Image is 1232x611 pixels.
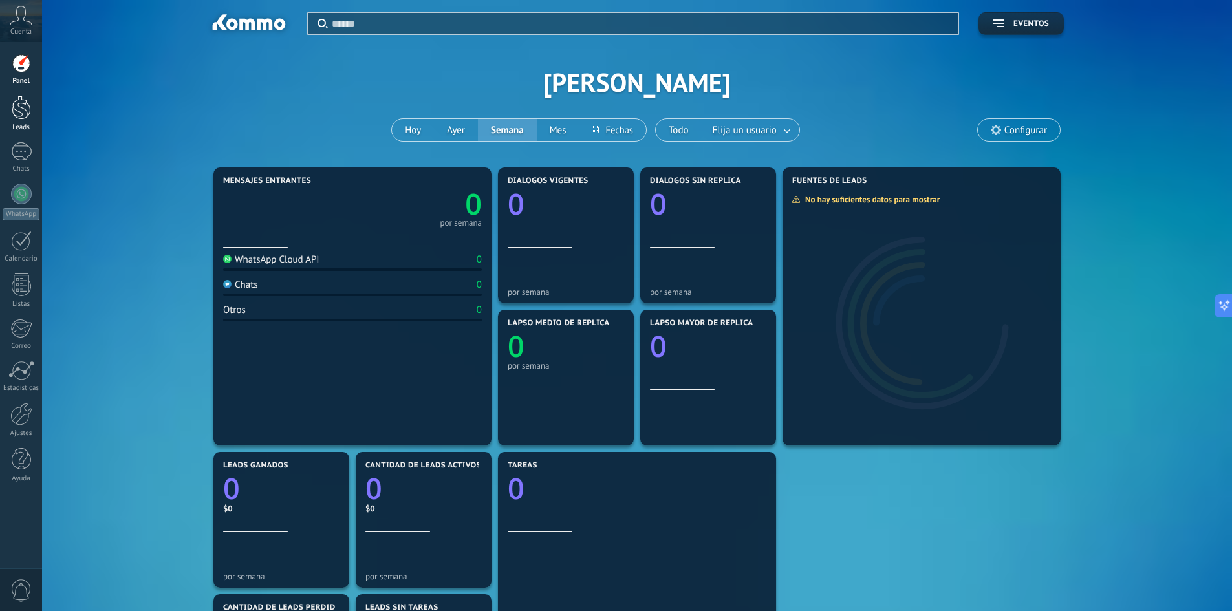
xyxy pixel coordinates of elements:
button: Eventos [978,12,1064,35]
div: por semana [650,287,766,297]
text: 0 [508,184,524,224]
div: por semana [508,287,624,297]
div: 0 [477,279,482,291]
div: por semana [223,572,340,581]
button: Fechas [579,119,645,141]
text: 0 [465,184,482,224]
div: 0 [477,304,482,316]
button: Semana [478,119,537,141]
text: 0 [650,327,667,366]
img: Chats [223,280,232,288]
div: por semana [365,572,482,581]
div: Ayuda [3,475,40,483]
text: 0 [223,469,240,508]
div: Chats [223,279,258,291]
div: Chats [3,165,40,173]
button: Mes [537,119,579,141]
div: $0 [223,503,340,514]
span: Fuentes de leads [792,177,867,186]
span: Mensajes entrantes [223,177,311,186]
a: 0 [352,184,482,224]
div: Listas [3,300,40,308]
span: Leads ganados [223,461,288,470]
button: Elija un usuario [702,119,799,141]
div: No hay suficientes datos para mostrar [792,194,949,205]
div: Panel [3,77,40,85]
text: 0 [508,327,524,366]
text: 0 [508,469,524,508]
div: 0 [477,253,482,266]
div: Ajustes [3,429,40,438]
a: 0 [508,469,766,508]
button: Ayer [434,119,478,141]
text: 0 [650,184,667,224]
div: Estadísticas [3,384,40,392]
div: Correo [3,342,40,350]
a: 0 [365,469,482,508]
div: por semana [508,361,624,370]
div: Otros [223,304,246,316]
div: por semana [440,220,482,226]
div: Calendario [3,255,40,263]
span: Lapso medio de réplica [508,319,610,328]
span: Cantidad de leads activos [365,461,481,470]
span: Eventos [1013,19,1049,28]
span: Cuenta [10,28,32,36]
a: 0 [223,469,340,508]
span: Lapso mayor de réplica [650,319,753,328]
button: Todo [656,119,702,141]
div: $0 [365,503,482,514]
div: WhatsApp [3,208,39,220]
span: Diálogos vigentes [508,177,589,186]
span: Diálogos sin réplica [650,177,741,186]
div: Leads [3,123,40,132]
text: 0 [365,469,382,508]
img: WhatsApp Cloud API [223,255,232,263]
span: Configurar [1004,125,1047,136]
span: Elija un usuario [710,122,779,139]
button: Hoy [392,119,434,141]
span: Tareas [508,461,537,470]
div: WhatsApp Cloud API [223,253,319,266]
